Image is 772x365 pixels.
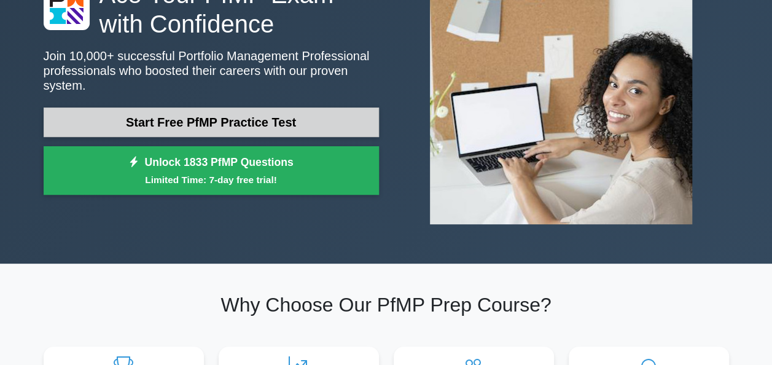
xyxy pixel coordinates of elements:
[44,108,379,137] a: Start Free PfMP Practice Test
[44,293,729,316] h2: Why Choose Our PfMP Prep Course?
[59,173,364,187] small: Limited Time: 7-day free trial!
[44,146,379,195] a: Unlock 1833 PfMP QuestionsLimited Time: 7-day free trial!
[44,49,379,93] p: Join 10,000+ successful Portfolio Management Professional professionals who boosted their careers...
